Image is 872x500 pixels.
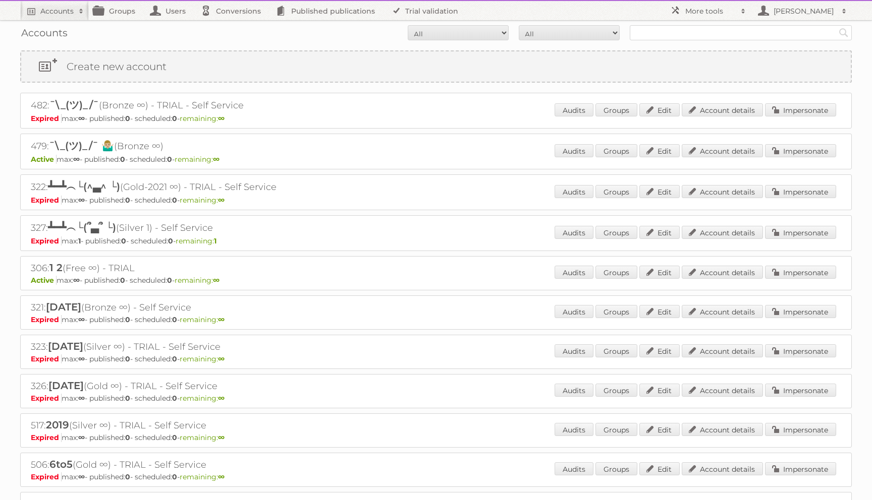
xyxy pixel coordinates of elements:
[78,433,85,442] strong: ∞
[125,354,130,363] strong: 0
[31,380,384,393] h2: 326: (Gold ∞) - TRIAL - Self Service
[218,114,225,123] strong: ∞
[31,196,62,205] span: Expired
[31,139,384,154] h2: 479: (Bronze ∞)
[31,340,384,353] h2: 323: (Silver ∞) - TRIAL - Self Service
[751,1,852,20] a: [PERSON_NAME]
[175,155,220,164] span: remaining:
[89,1,145,20] a: Groups
[31,221,384,235] h2: 327: (Silver 1) - Self Service
[180,472,225,481] span: remaining:
[196,1,271,20] a: Conversions
[218,433,225,442] strong: ∞
[172,354,177,363] strong: 0
[639,344,680,357] a: Edit
[31,301,384,314] h2: 321: (Bronze ∞) - Self Service
[218,315,225,324] strong: ∞
[665,1,751,20] a: More tools
[555,305,593,318] a: Audits
[31,315,62,324] span: Expired
[31,114,62,123] span: Expired
[125,114,130,123] strong: 0
[31,114,841,123] p: max: - published: - scheduled: -
[31,262,384,275] h2: 306: (Free ∞) - TRIAL
[639,266,680,279] a: Edit
[125,315,130,324] strong: 0
[639,305,680,318] a: Edit
[765,226,836,239] a: Impersonate
[31,155,841,164] p: max: - published: - scheduled: -
[176,236,216,245] span: remaining:
[49,262,63,274] span: 1 2
[49,458,73,470] span: 6to5
[21,51,851,82] a: Create new account
[180,315,225,324] span: remaining:
[48,340,83,352] span: [DATE]
[168,236,173,245] strong: 0
[682,305,763,318] a: Account details
[31,196,841,205] p: max: - published: - scheduled: -
[145,1,196,20] a: Users
[31,394,841,403] p: max: - published: - scheduled: -
[765,423,836,436] a: Impersonate
[48,380,84,392] span: [DATE]
[121,236,126,245] strong: 0
[73,276,80,285] strong: ∞
[555,344,593,357] a: Audits
[595,226,637,239] a: Groups
[48,221,116,233] span: ┻━┻︵└(՞▃՞ └)
[218,196,225,205] strong: ∞
[555,462,593,475] a: Audits
[595,103,637,116] a: Groups
[682,462,763,475] a: Account details
[78,354,85,363] strong: ∞
[682,226,763,239] a: Account details
[31,354,62,363] span: Expired
[31,315,841,324] p: max: - published: - scheduled: -
[682,144,763,157] a: Account details
[765,144,836,157] a: Impersonate
[125,472,130,481] strong: 0
[172,315,177,324] strong: 0
[31,354,841,363] p: max: - published: - scheduled: -
[595,185,637,198] a: Groups
[49,140,114,152] span: ¯\_(ツ)_/¯ 🤷🏼‍♂️
[595,344,637,357] a: Groups
[78,472,85,481] strong: ∞
[31,419,384,432] h2: 517: (Silver ∞) - TRIAL - Self Service
[213,276,220,285] strong: ∞
[46,301,81,313] span: [DATE]
[31,98,384,113] h2: 482: (Bronze ∞) - TRIAL - Self Service
[180,114,225,123] span: remaining:
[771,6,837,16] h2: [PERSON_NAME]
[682,384,763,397] a: Account details
[639,185,680,198] a: Edit
[180,433,225,442] span: remaining:
[639,144,680,157] a: Edit
[31,433,62,442] span: Expired
[765,462,836,475] a: Impersonate
[172,196,177,205] strong: 0
[682,266,763,279] a: Account details
[120,276,125,285] strong: 0
[31,276,841,285] p: max: - published: - scheduled: -
[125,394,130,403] strong: 0
[40,6,74,16] h2: Accounts
[31,394,62,403] span: Expired
[765,103,836,116] a: Impersonate
[639,423,680,436] a: Edit
[31,236,841,245] p: max: - published: - scheduled: -
[167,276,172,285] strong: 0
[639,384,680,397] a: Edit
[31,236,62,245] span: Expired
[639,462,680,475] a: Edit
[31,472,841,481] p: max: - published: - scheduled: -
[78,114,85,123] strong: ∞
[765,344,836,357] a: Impersonate
[31,276,57,285] span: Active
[595,144,637,157] a: Groups
[175,276,220,285] span: remaining:
[555,266,593,279] a: Audits
[765,384,836,397] a: Impersonate
[595,462,637,475] a: Groups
